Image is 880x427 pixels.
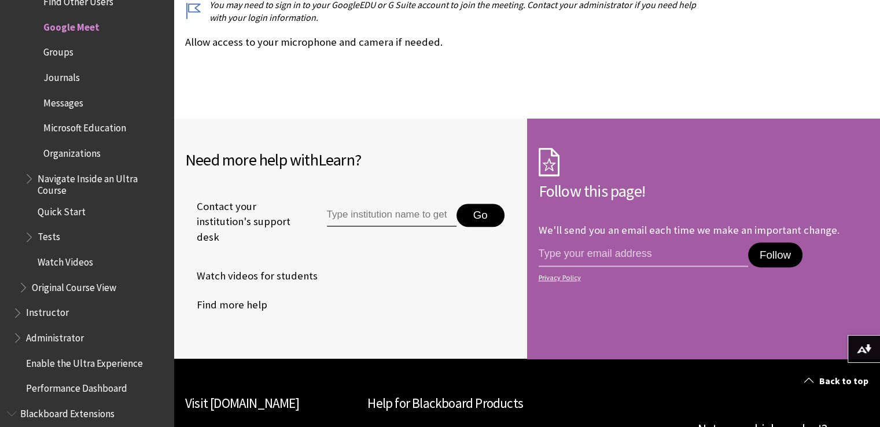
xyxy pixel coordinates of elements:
span: Performance Dashboard [26,379,127,395]
span: Watch Videos [38,252,93,268]
a: Privacy Policy [539,274,866,282]
span: Enable the Ultra Experience [26,354,143,369]
p: We'll send you an email each time we make an important change. [539,223,840,237]
input: email address [539,242,748,267]
span: Instructor [26,303,69,319]
a: Back to top [796,370,880,392]
span: Administrator [26,328,84,344]
span: Google Meet [43,17,100,33]
span: Learn [318,149,355,170]
span: Microsoft Education [43,119,126,134]
h2: Need more help with ? [185,148,516,172]
input: Type institution name to get support [327,204,456,227]
span: Journals [43,68,80,83]
span: Tests [38,227,60,243]
a: Visit [DOMAIN_NAME] [185,395,299,411]
button: Follow [748,242,802,268]
span: Contact your institution's support desk [185,199,300,245]
h2: Help for Blackboard Products [367,393,686,414]
span: Organizations [43,143,101,159]
span: Original Course View [32,278,116,293]
p: Allow access to your microphone and camera if needed. [185,35,697,50]
span: Navigate Inside an Ultra Course [38,169,165,196]
span: Quick Start [38,202,86,218]
a: Find more help [185,296,267,314]
span: Blackboard Extensions [20,404,115,419]
h2: Follow this page! [539,179,869,203]
span: Messages [43,93,83,109]
a: Watch videos for students [185,267,318,285]
img: Subscription Icon [539,148,559,176]
span: Groups [43,43,73,58]
button: Go [456,204,505,227]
